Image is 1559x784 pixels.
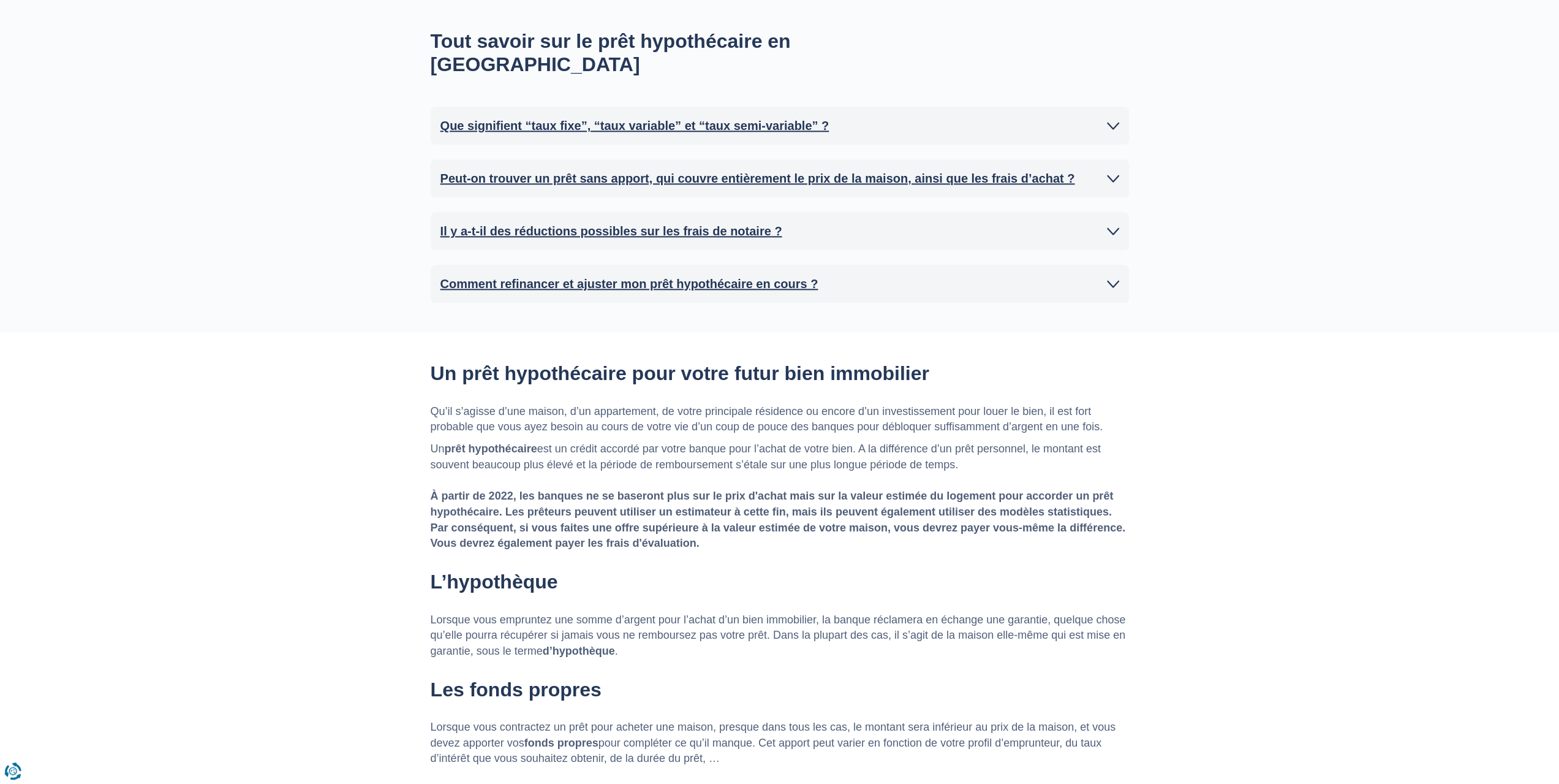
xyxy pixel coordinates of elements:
b: À partir de 2022, les banques ne se baseront plus sur le prix d'achat mais sur la valeur estimée ... [431,490,1125,549]
h2: Les fonds propres [431,678,1129,701]
a: Peut-on trouver un prêt sans apport, qui couvre entièrement le prix de la maison, ainsi que les f... [440,169,1119,188]
p: Lorsque vous contractez un prêt pour acheter une maison, presque dans tous les cas, le montant se... [431,720,1129,767]
a: Comment refinancer et ajuster mon prêt hypothécaire en cours ? [440,275,1119,293]
b: prêt hypothécaire [445,443,537,455]
h2: Tout savoir sur le prêt hypothécaire en [GEOGRAPHIC_DATA] [431,29,890,77]
p: Un est un crédit accordé par votre banque pour l’achat de votre bien. A la différence d’un prêt p... [431,441,1129,552]
h2: L’hypothèque [431,570,1129,593]
a: Il y a-t-il des réductions possibles sur les frais de notaire ? [440,222,1119,240]
h2: Un prêt hypothécaire pour votre futur bien immobilier [431,362,1129,385]
a: Que signifient “taux fixe”, “taux variable” et “taux semi-variable” ? [440,116,1119,135]
h2: Que signifient “taux fixe”, “taux variable” et “taux semi-variable” ? [440,116,829,135]
b: fonds propres [524,737,598,749]
p: Qu’il s’agisse d’une maison, d’un appartement, de votre principale résidence ou encore d’un inves... [431,404,1129,435]
b: d’hypothèque [543,645,615,657]
h2: Peut-on trouver un prêt sans apport, qui couvre entièrement le prix de la maison, ainsi que les f... [440,169,1075,188]
h2: Il y a-t-il des réductions possibles sur les frais de notaire ? [440,222,782,240]
p: Lorsque vous empruntez une somme d’argent pour l’achat d’un bien immobilier, la banque réclamera ... [431,612,1129,660]
h2: Comment refinancer et ajuster mon prêt hypothécaire en cours ? [440,275,818,293]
